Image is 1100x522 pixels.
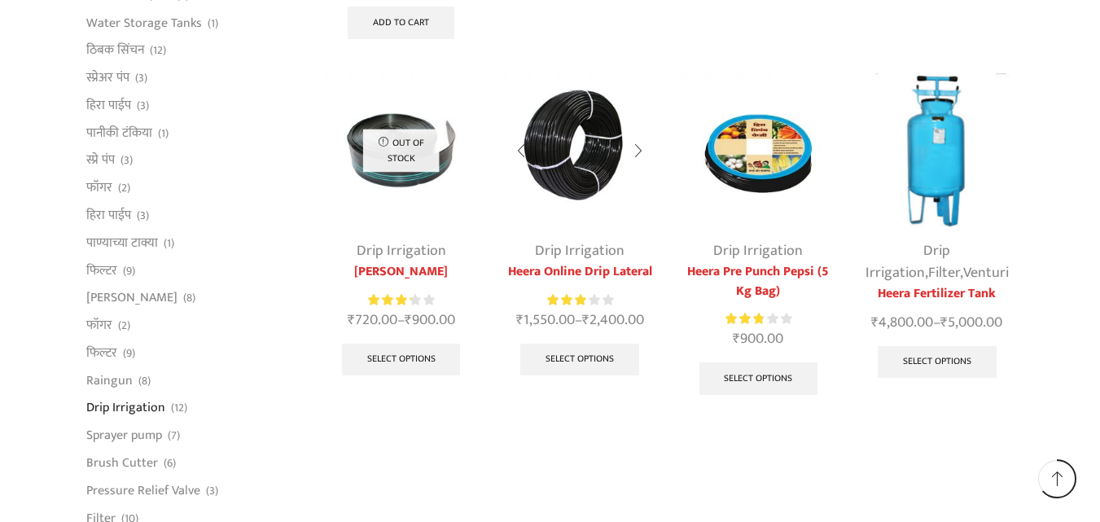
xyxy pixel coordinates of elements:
[86,366,133,394] a: Raingun
[86,37,144,64] a: ठिबक सिंचन
[713,239,803,263] a: Drip Irrigation
[405,308,455,332] bdi: 900.00
[520,344,639,376] a: Select options for “Heera Online Drip Lateral”
[547,292,588,309] span: Rated out of 5
[878,346,997,379] a: Select options for “Heera Fertilizer Tank”
[86,91,131,119] a: हिरा पाईप
[164,455,176,472] span: (6)
[348,7,454,39] a: Add to cart: “HEERA PIPE MASTER HIGH PRESSURE”
[699,362,818,395] a: Select options for “Heera Pre Punch Pepsi (5 Kg Bag)”
[86,64,129,92] a: स्प्रेअर पंप
[86,147,115,174] a: स्प्रे पंप
[138,373,151,389] span: (8)
[547,292,613,309] div: Rated 3.08 out of 5
[348,308,355,332] span: ₹
[535,239,625,263] a: Drip Irrigation
[324,262,478,282] a: [PERSON_NAME]
[516,308,575,332] bdi: 1,550.00
[86,476,200,504] a: Pressure Relief Valve
[86,394,165,422] a: Drip Irrigation
[86,312,112,340] a: फॉगर
[158,125,169,142] span: (1)
[150,42,166,59] span: (12)
[123,263,135,279] span: (9)
[725,310,791,327] div: Rated 2.86 out of 5
[164,235,174,252] span: (1)
[123,345,135,362] span: (9)
[681,262,835,301] a: Heera Pre Punch Pepsi (5 Kg Bag)
[871,310,879,335] span: ₹
[860,73,1014,227] img: Heera Fertilizer Tank
[928,261,960,285] a: Filter
[733,327,740,351] span: ₹
[733,327,783,351] bdi: 900.00
[137,208,149,224] span: (3)
[324,309,478,331] span: –
[860,284,1014,304] a: Heera Fertilizer Tank
[348,308,397,332] bdi: 720.00
[121,152,133,169] span: (3)
[86,201,131,229] a: हिरा पाईप
[118,318,130,334] span: (2)
[86,257,117,284] a: फिल्टर
[183,290,195,306] span: (8)
[324,73,478,227] img: Krishi Pipe
[368,292,411,309] span: Rated out of 5
[362,129,440,172] p: Out of stock
[405,308,412,332] span: ₹
[866,239,951,285] a: Drip Irrigation
[137,98,149,114] span: (3)
[502,73,656,227] img: Heera Online Drip Lateral
[502,262,656,282] a: Heera Online Drip Lateral
[502,309,656,331] span: –
[860,312,1014,334] span: –
[342,344,461,376] a: Select options for “Krishi Pipe”
[516,308,524,332] span: ₹
[86,174,112,202] a: फॉगर
[860,240,1014,284] div: , ,
[206,483,218,499] span: (3)
[725,310,763,327] span: Rated out of 5
[86,229,158,257] a: पाण्याच्या टाक्या
[357,239,446,263] a: Drip Irrigation
[86,339,117,366] a: फिल्टर
[582,308,589,332] span: ₹
[168,428,180,444] span: (7)
[86,422,162,450] a: Sprayer pump
[681,73,835,227] img: Heera Pre Punch Pepsi
[582,308,644,332] bdi: 2,400.00
[871,310,933,335] bdi: 4,800.00
[940,310,948,335] span: ₹
[135,70,147,86] span: (3)
[208,15,218,32] span: (1)
[118,180,130,196] span: (2)
[368,292,434,309] div: Rated 3.25 out of 5
[86,119,152,147] a: पानीकी टंकिया
[940,310,1002,335] bdi: 5,000.00
[171,400,187,416] span: (12)
[963,261,1009,285] a: Venturi
[86,450,158,477] a: Brush Cutter
[86,9,202,37] a: Water Storage Tanks
[86,284,177,312] a: [PERSON_NAME]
